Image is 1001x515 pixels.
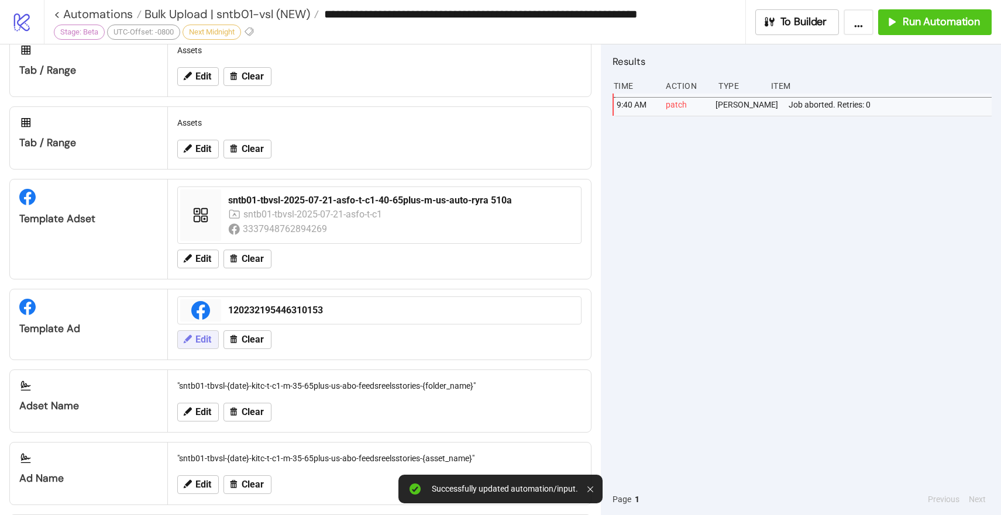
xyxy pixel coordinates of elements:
[177,330,219,349] button: Edit
[613,75,657,97] div: Time
[19,322,158,336] div: Template Ad
[242,144,264,154] span: Clear
[183,25,241,40] div: Next Midnight
[142,6,310,22] span: Bulk Upload | sntb01-vsl (NEW)
[242,334,264,345] span: Clear
[19,136,158,150] div: Tab / Range
[242,479,264,490] span: Clear
[965,493,989,506] button: Next
[19,212,158,226] div: Template Adset
[223,475,271,494] button: Clear
[924,493,963,506] button: Previous
[19,64,158,77] div: Tab / Range
[195,254,211,264] span: Edit
[195,71,211,82] span: Edit
[714,94,779,116] div: [PERSON_NAME]
[787,94,995,116] div: Job aborted. Retries: 0
[19,472,158,485] div: Ad Name
[242,254,264,264] span: Clear
[631,493,643,506] button: 1
[177,67,219,86] button: Edit
[173,447,586,469] div: "sntb01-tbvsl-{date}-kitc-t-c1-m-35-65plus-us-abo-feedsreelsstories-{asset_name}"
[844,9,873,35] button: ...
[177,475,219,494] button: Edit
[223,403,271,421] button: Clear
[228,304,574,317] div: 120232195446310153
[173,39,586,61] div: Assets
[665,75,709,97] div: Action
[613,493,631,506] span: Page
[242,71,264,82] span: Clear
[177,250,219,268] button: Edit
[242,407,264,417] span: Clear
[195,144,211,154] span: Edit
[223,67,271,86] button: Clear
[177,140,219,158] button: Edit
[613,54,992,69] h2: Results
[195,334,211,345] span: Edit
[770,75,992,97] div: Item
[243,222,329,236] div: 3337948762894269
[223,330,271,349] button: Clear
[615,94,657,116] div: 9:40 AM
[107,25,180,40] div: UTC-Offset: -0800
[173,112,586,134] div: Assets
[903,15,980,29] span: Run Automation
[228,194,574,207] div: sntb01-tbvsl-2025-07-21-asfo-t-c1-40-65plus-m-us-auto-ryra 510a
[54,8,142,20] a: < Automations
[755,9,840,35] button: To Builder
[195,479,211,490] span: Edit
[54,25,105,40] div: Stage: Beta
[878,9,992,35] button: Run Automation
[780,15,827,29] span: To Builder
[195,407,211,417] span: Edit
[223,140,271,158] button: Clear
[223,250,271,268] button: Clear
[717,75,762,97] div: Type
[177,403,219,421] button: Edit
[19,399,158,413] div: Adset Name
[665,94,706,116] div: patch
[173,375,586,397] div: "sntb01-tbvsl-{date}-kitc-t-c1-m-35-65plus-us-abo-feedsreelsstories-{folder_name}"
[142,8,319,20] a: Bulk Upload | sntb01-vsl (NEW)
[432,484,578,494] div: Successfully updated automation/input.
[243,207,383,222] div: sntb01-tbvsl-2025-07-21-asfo-t-c1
